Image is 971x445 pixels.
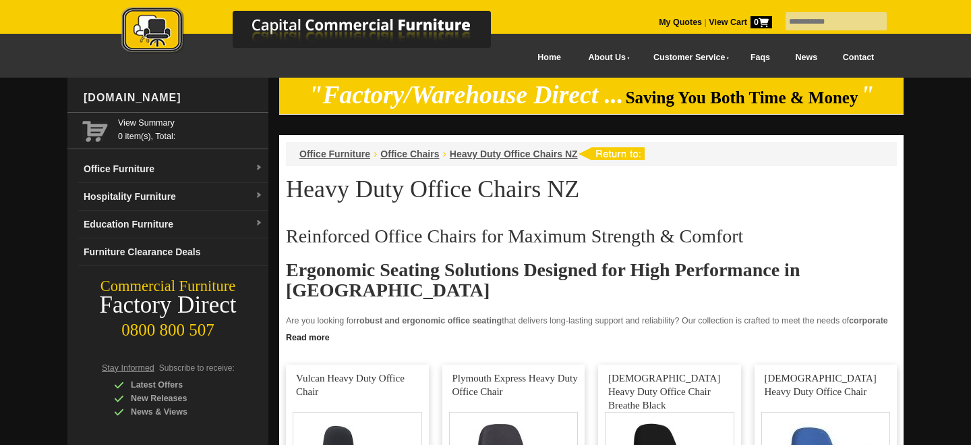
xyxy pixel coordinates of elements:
strong: Ergonomic Seating Solutions Designed for High Performance in [GEOGRAPHIC_DATA] [286,259,800,300]
img: dropdown [255,219,263,228]
a: Customer Service [639,43,738,73]
div: New Releases [114,392,242,405]
a: Furniture Clearance Deals [78,238,268,266]
div: Latest Offers [114,378,242,392]
h2: Reinforced Office Chairs for Maximum Strength & Comfort [286,226,897,246]
div: [DOMAIN_NAME] [78,78,268,118]
a: Faqs [738,43,783,73]
strong: robust and ergonomic office seating [356,316,502,325]
a: Heavy Duty Office Chairs NZ [450,149,578,159]
a: Education Furnituredropdown [78,211,268,238]
img: dropdown [255,164,263,172]
div: 0800 800 507 [67,314,268,340]
em: "Factory/Warehouse Direct ... [309,81,624,109]
p: Are you looking for that delivers long-lasting support and reliability? Our collection is crafted... [286,314,897,355]
a: Capital Commercial Furniture Logo [84,7,556,60]
a: Hospitality Furnituredropdown [78,183,268,211]
a: News [783,43,830,73]
a: My Quotes [659,18,702,27]
span: Stay Informed [102,363,154,373]
div: News & Views [114,405,242,419]
a: View Cart0 [707,18,772,27]
a: Office Furnituredropdown [78,155,268,183]
img: return to [578,147,645,160]
img: dropdown [255,192,263,200]
span: 0 item(s), Total: [118,116,263,141]
div: Factory Direct [67,296,268,315]
em: " [860,81,875,109]
div: Commercial Furniture [67,277,268,296]
span: 0 [751,16,772,28]
strong: View Cart [709,18,772,27]
li: › [442,147,446,161]
strong: corporate offices, home workspaces, call centres, and high-traffic environments [286,316,888,339]
a: Office Chairs [380,149,439,159]
a: Contact [830,43,887,73]
li: › [374,147,377,161]
a: Office Furniture [299,149,370,159]
h1: Heavy Duty Office Chairs NZ [286,176,897,202]
span: Subscribe to receive: [159,363,235,373]
img: Capital Commercial Furniture Logo [84,7,556,56]
a: About Us [574,43,639,73]
span: Saving You Both Time & Money [626,88,858,107]
a: Click to read more [279,328,904,344]
a: View Summary [118,116,263,130]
